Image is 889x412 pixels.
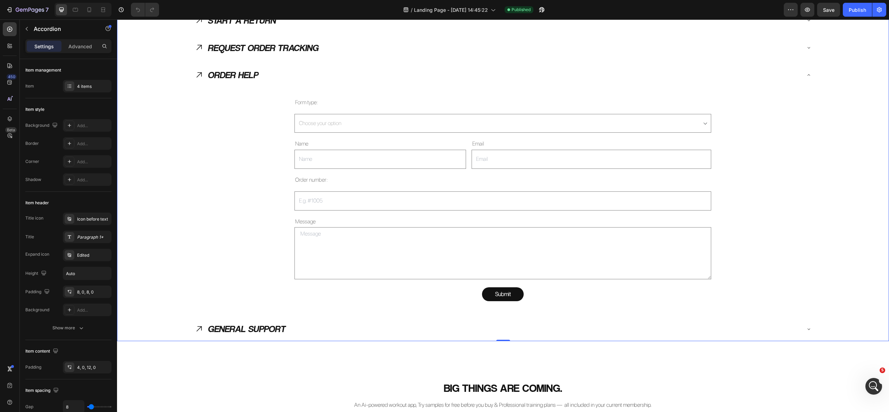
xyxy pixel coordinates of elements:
[34,25,93,33] p: Accordion
[177,130,349,149] input: Name
[77,252,110,258] div: Edited
[25,106,44,113] div: Item style
[25,287,51,297] div: Padding
[25,364,41,370] div: Padding
[365,268,407,282] button: Submit
[414,6,488,14] span: Landing Page - [DATE] 14:45:22
[512,7,531,13] span: Published
[177,172,594,191] input: E.g. #1005
[177,197,594,208] div: Message
[25,140,39,147] div: Border
[178,156,593,166] p: Order number:
[843,3,872,17] button: Publish
[880,368,885,373] span: 5
[91,301,168,318] p: GENERAL SUPPORT
[411,6,413,14] span: /
[25,158,39,165] div: Corner
[77,159,110,165] div: Add...
[25,386,60,395] div: Item spacing
[91,20,201,37] p: REQUEST ORDER TRACKING
[25,215,43,221] div: Title icon
[90,46,142,65] div: Rich Text Editor. Editing area: main
[91,47,141,64] p: ORDER HELP
[45,6,49,14] p: 7
[90,300,169,319] div: Rich Text Editor. Editing area: main
[5,127,17,133] div: Beta
[25,251,49,257] div: Expand icon
[25,269,48,278] div: Height
[7,74,17,80] div: 450
[90,19,202,38] div: Rich Text Editor. Editing area: main
[117,19,889,412] iframe: Design area
[68,43,92,50] p: Advanced
[77,364,110,371] div: 4, 0, 12, 0
[177,119,349,130] div: Name
[25,83,34,89] div: Item
[131,3,159,17] div: Undo/Redo
[378,270,394,280] div: Submit
[25,404,33,410] div: Gap
[178,78,593,88] p: Form type:
[25,200,49,206] div: Item header
[25,347,60,356] div: Item content
[52,324,85,331] div: Show more
[77,177,110,183] div: Add...
[25,307,49,313] div: Background
[25,121,59,130] div: Background
[77,123,110,129] div: Add...
[817,3,840,17] button: Save
[849,6,866,14] div: Publish
[25,67,61,73] div: Item management
[25,322,111,334] button: Show more
[34,43,54,50] p: Settings
[77,234,110,240] div: Paragraph 1*
[3,3,52,17] button: 7
[25,176,41,183] div: Shadow
[77,307,110,313] div: Add...
[1,381,771,391] p: An Ai-powered workout app, Try samples for free before you buy & Professional training plans — al...
[77,289,110,295] div: 8, 0, 8, 0
[355,130,595,149] input: Email
[25,234,34,240] div: Title
[355,119,595,130] div: Email
[77,83,110,90] div: 4 items
[77,141,110,147] div: Add...
[865,378,882,395] iframe: Intercom live chat
[77,216,110,222] div: Icon before text
[823,7,834,13] span: Save
[63,267,111,280] input: Auto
